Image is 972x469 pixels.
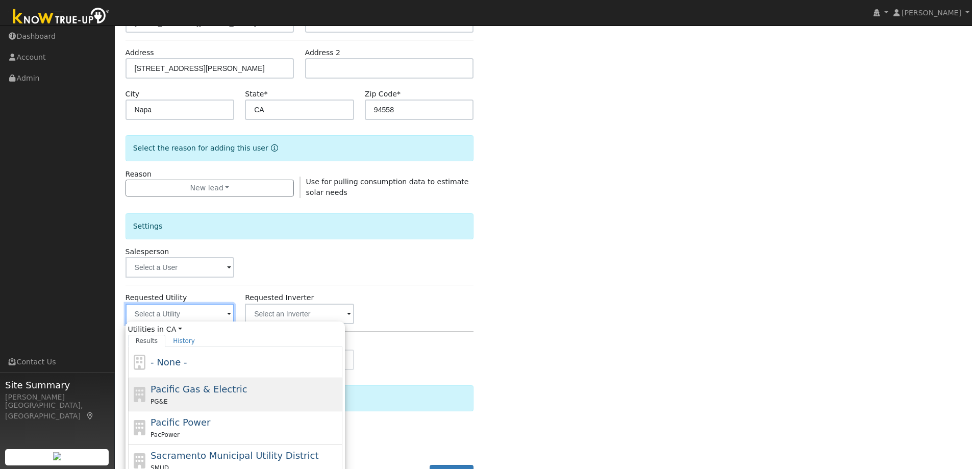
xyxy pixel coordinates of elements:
a: History [165,335,203,347]
a: Map [86,412,95,420]
div: [PERSON_NAME] [5,392,109,403]
a: CA [166,324,182,335]
label: Address 2 [305,47,341,58]
span: PG&E [151,398,167,405]
span: Required [397,90,401,98]
label: Address [126,47,154,58]
input: Select an Inverter [245,304,354,324]
input: Select a Utility [126,304,235,324]
input: Select a User [126,257,235,278]
span: Required [264,90,267,98]
img: Know True-Up [8,6,115,29]
span: PacPower [151,431,180,438]
img: retrieve [53,452,61,460]
span: Pacific Power [151,417,210,428]
span: [PERSON_NAME] [902,9,961,17]
button: New lead [126,180,294,197]
span: Utilities in [128,324,342,335]
span: - None - [151,357,187,367]
a: Results [128,335,166,347]
label: Reason [126,169,152,180]
label: Requested Utility [126,292,187,303]
div: Settings [126,213,474,239]
span: Pacific Gas & Electric [151,384,247,394]
label: City [126,89,140,100]
span: Use for pulling consumption data to estimate solar needs [306,178,469,196]
label: State [245,89,267,100]
span: Site Summary [5,378,109,392]
div: [GEOGRAPHIC_DATA], [GEOGRAPHIC_DATA] [5,400,109,422]
label: Salesperson [126,246,169,257]
label: Zip Code [365,89,401,100]
a: Reason for new user [268,144,278,152]
span: Sacramento Municipal Utility District [151,450,318,461]
label: Requested Inverter [245,292,314,303]
div: Select the reason for adding this user [126,135,474,161]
